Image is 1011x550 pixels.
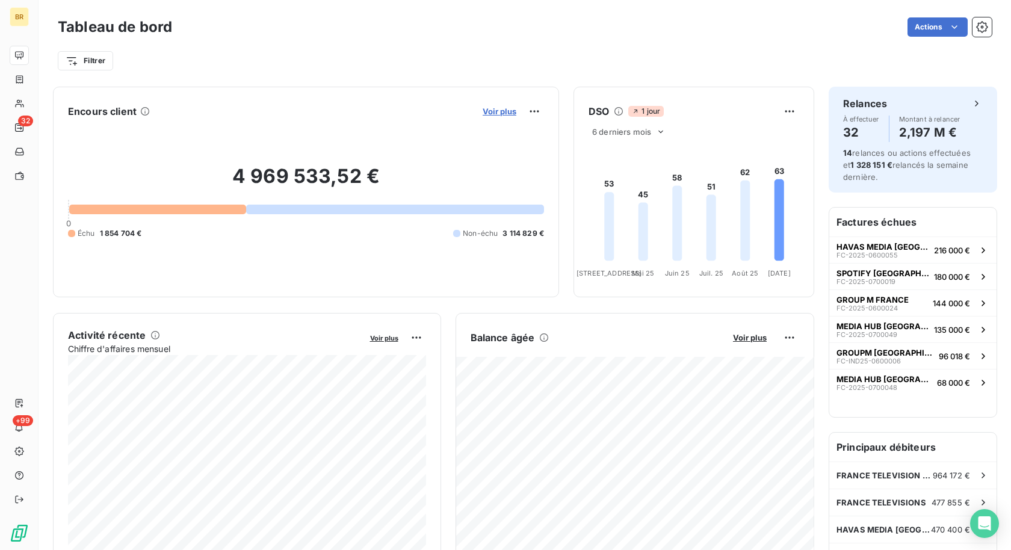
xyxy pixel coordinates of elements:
span: GROUPM [GEOGRAPHIC_DATA] [836,348,934,357]
button: Voir plus [366,332,402,343]
span: Chiffre d'affaires mensuel [68,342,362,355]
button: Voir plus [479,106,520,117]
h6: DSO [589,104,609,119]
span: 32 [18,116,33,126]
h4: 32 [843,123,879,142]
span: MEDIA HUB [GEOGRAPHIC_DATA] [836,374,932,384]
span: 964 172 € [933,471,970,480]
h6: Balance âgée [471,330,535,345]
span: FC-2025-0700049 [836,331,897,338]
span: 470 400 € [931,525,970,534]
span: 3 114 829 € [502,228,544,239]
span: FRANCE TELEVISION PUBLICITE [836,471,933,480]
span: FC-2025-0700048 [836,384,897,391]
span: Montant à relancer [899,116,960,123]
img: Logo LeanPay [10,524,29,543]
span: 180 000 € [934,272,970,282]
span: 6 derniers mois [592,127,651,137]
tspan: [DATE] [768,269,791,277]
tspan: Mai 25 [632,269,654,277]
span: FRANCE TELEVISIONS [836,498,926,507]
h4: 2,197 M € [899,123,960,142]
span: 1 jour [628,106,664,117]
h6: Principaux débiteurs [829,433,997,462]
span: Échu [78,228,95,239]
span: FC-2025-0700019 [836,278,895,285]
div: Open Intercom Messenger [970,509,999,538]
span: 216 000 € [934,246,970,255]
span: GROUP M FRANCE [836,295,909,304]
h6: Factures échues [829,208,997,236]
span: À effectuer [843,116,879,123]
h6: Activité récente [68,328,146,342]
span: 0 [66,218,71,228]
button: MEDIA HUB [GEOGRAPHIC_DATA]FC-2025-070004868 000 € [829,369,997,395]
span: 96 018 € [939,351,970,361]
span: SPOTIFY [GEOGRAPHIC_DATA] [836,268,929,278]
tspan: Août 25 [732,269,758,277]
span: 477 855 € [932,498,970,507]
span: FC-2025-0600024 [836,304,898,312]
span: Voir plus [483,107,516,116]
h6: Relances [843,96,887,111]
button: GROUP M FRANCEFC-2025-0600024144 000 € [829,289,997,316]
span: Voir plus [370,334,398,342]
span: FC-IND25-0600006 [836,357,901,365]
h6: Encours client [68,104,137,119]
h3: Tableau de bord [58,16,172,38]
button: SPOTIFY [GEOGRAPHIC_DATA]FC-2025-0700019180 000 € [829,263,997,289]
div: BR [10,7,29,26]
span: HAVAS MEDIA [GEOGRAPHIC_DATA] [836,525,931,534]
span: 1 854 704 € [100,228,142,239]
button: GROUPM [GEOGRAPHIC_DATA]FC-IND25-060000696 018 € [829,342,997,369]
button: HAVAS MEDIA [GEOGRAPHIC_DATA]FC-2025-0600055216 000 € [829,236,997,263]
span: +99 [13,415,33,426]
tspan: Juin 25 [665,269,690,277]
button: Actions [907,17,968,37]
span: FC-2025-0600055 [836,252,898,259]
button: Voir plus [729,332,770,343]
button: Filtrer [58,51,113,70]
button: MEDIA HUB [GEOGRAPHIC_DATA]FC-2025-0700049135 000 € [829,316,997,342]
span: 1 328 151 € [850,160,892,170]
span: 68 000 € [937,378,970,388]
span: MEDIA HUB [GEOGRAPHIC_DATA] [836,321,929,331]
span: HAVAS MEDIA [GEOGRAPHIC_DATA] [836,242,929,252]
span: 135 000 € [934,325,970,335]
span: Voir plus [733,333,767,342]
span: 144 000 € [933,298,970,308]
tspan: Juil. 25 [699,269,723,277]
span: 14 [843,148,852,158]
tspan: [STREET_ADDRESS] [577,269,642,277]
span: Non-échu [463,228,498,239]
h2: 4 969 533,52 € [68,164,544,200]
span: relances ou actions effectuées et relancés la semaine dernière. [843,148,971,182]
